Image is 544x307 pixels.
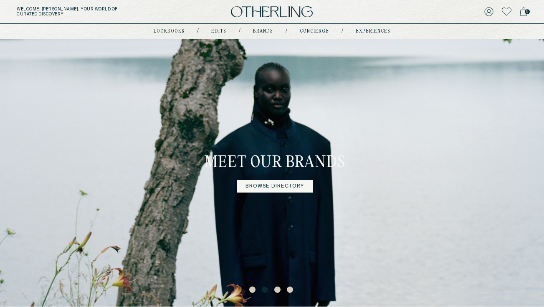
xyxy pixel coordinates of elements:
[231,6,313,18] img: logo
[520,6,527,18] a: 0
[211,29,226,33] a: Edits
[287,287,295,295] button: 4
[237,180,313,193] a: Browse directory
[253,29,273,33] a: Brands
[239,28,240,35] div: /
[197,28,199,35] div: /
[154,29,185,33] a: lookbooks
[274,287,283,295] button: 3
[525,9,530,14] span: 0
[356,29,390,33] a: experiences
[342,28,343,35] div: /
[17,7,170,17] h5: Welcome, [PERSON_NAME] . Your world of curated discovery.
[205,153,346,173] h3: Meet our brands
[300,29,329,33] a: concierge
[262,287,270,295] button: 2
[249,287,258,295] button: 1
[286,28,287,35] div: /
